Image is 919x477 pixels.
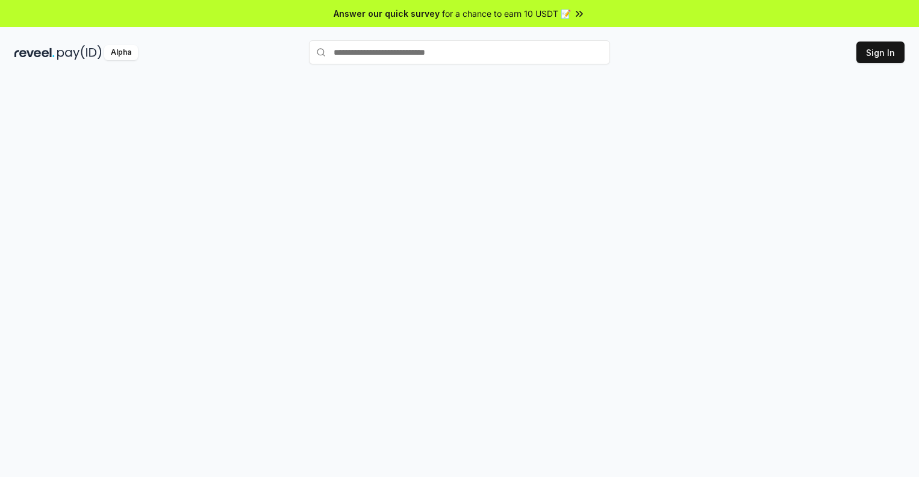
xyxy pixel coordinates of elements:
[334,7,440,20] span: Answer our quick survey
[104,45,138,60] div: Alpha
[856,42,905,63] button: Sign In
[57,45,102,60] img: pay_id
[442,7,571,20] span: for a chance to earn 10 USDT 📝
[14,45,55,60] img: reveel_dark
